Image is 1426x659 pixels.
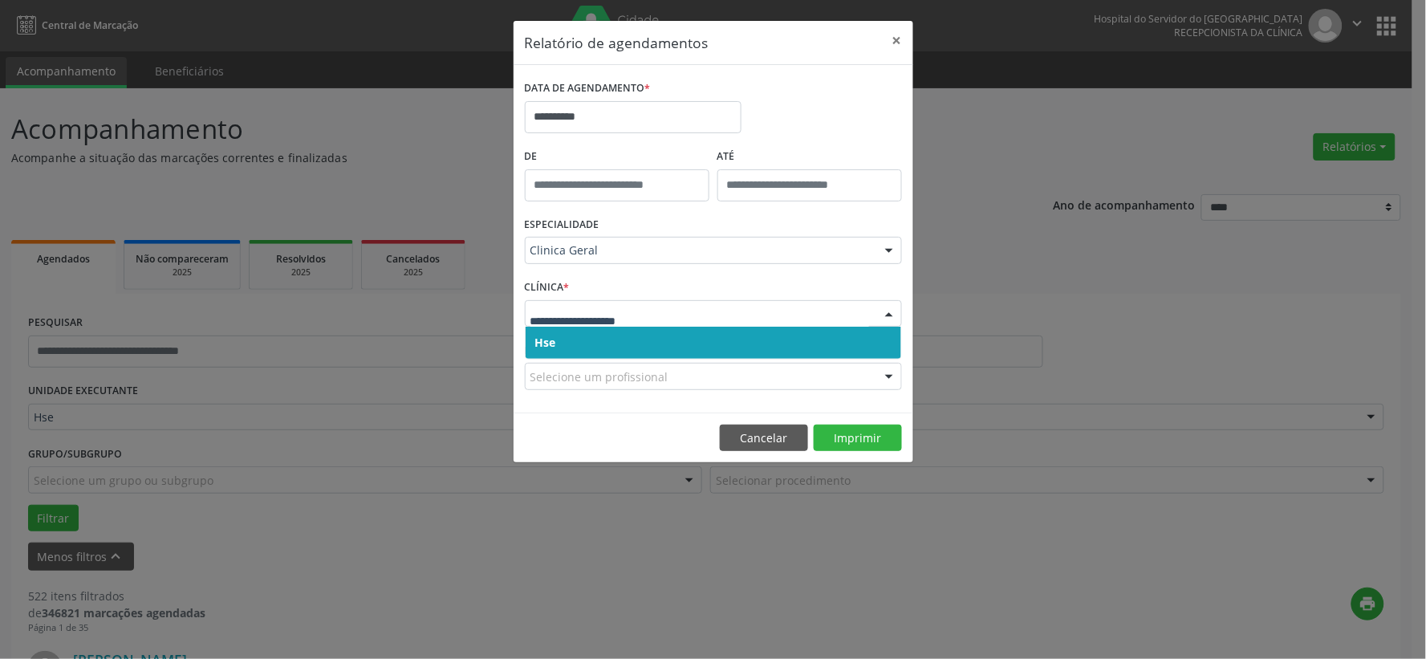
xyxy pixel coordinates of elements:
span: Selecione um profissional [530,368,668,385]
label: CLÍNICA [525,275,570,300]
span: Clinica Geral [530,242,869,258]
label: ATÉ [717,144,902,169]
span: Hse [535,335,556,350]
label: DATA DE AGENDAMENTO [525,76,651,101]
button: Imprimir [814,425,902,452]
label: De [525,144,709,169]
button: Cancelar [720,425,808,452]
label: ESPECIALIDADE [525,213,599,238]
h5: Relatório de agendamentos [525,32,709,53]
button: Close [881,21,913,60]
